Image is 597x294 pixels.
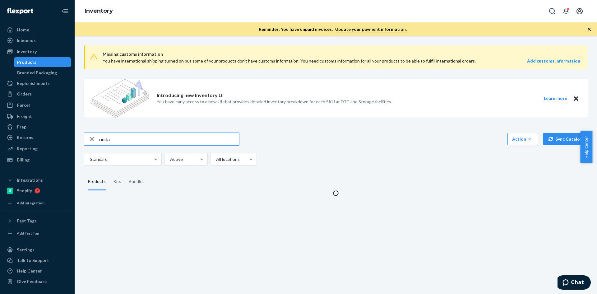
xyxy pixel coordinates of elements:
strong: Add customs information [527,58,580,63]
div: You have international shipping turned on but some of your products don’t have customs informatio... [103,58,485,64]
button: Close Navigation [58,5,71,17]
div: Give Feedback [17,278,47,285]
p: Reminder: You have unpaid invoices. [259,26,407,32]
div: Talk to Support [17,257,49,264]
div: Help Center [17,268,42,274]
button: Fast Tags [4,216,71,226]
div: Branded Packaging [17,70,57,76]
button: Talk to Support [4,255,71,265]
a: Update your payment information. [335,26,407,32]
a: Inventory [85,7,113,14]
div: Prep [17,124,26,130]
div: Bundles [129,173,145,190]
div: Shopify [17,188,32,194]
div: Action [512,136,534,142]
div: Home [17,27,29,33]
iframe: Opens a widget where you can chat to one of our agents [558,275,591,291]
div: Reporting [17,146,38,152]
span: Missing customs information [103,50,580,58]
a: Add Integration [4,198,71,208]
input: Active [169,156,170,162]
button: Give Feedback [4,277,71,287]
ol: breadcrumbs [80,2,118,20]
div: Products [88,173,106,190]
p: You have early access to a new UI that provides detailed inventory breakdown for each SKU at DTC ... [157,99,392,105]
a: Shopify [4,186,71,196]
img: new-reports-banner-icon.82668bd98b6a51aee86340f2a7b77ae3.png [91,79,149,118]
div: Kits [113,173,121,190]
a: Inventory [4,47,71,57]
div: Inbounds [17,37,36,44]
button: Open Search Box [546,5,558,17]
img: Flexport logo [7,8,33,14]
div: Fast Tags [17,218,37,224]
a: Orders [4,89,71,99]
a: Returns [4,133,71,142]
div: Orders [17,91,32,97]
a: Help Center [4,266,71,276]
input: All locations [215,156,216,162]
div: Parcel [17,102,30,108]
p: Introducing new Inventory UI [157,92,224,99]
input: Search inventory by name or sku [99,133,239,145]
div: Settings [17,247,35,253]
a: Settings [4,245,71,255]
div: Add Integration [17,200,44,206]
a: Freight [4,111,71,121]
input: Standard [89,156,90,162]
div: Inventory [17,49,37,55]
div: Replenishments [17,80,50,86]
div: Add Fast Tag [17,231,39,236]
button: Help Center [580,131,592,163]
button: Action [507,133,538,145]
button: Open notifications [560,5,572,17]
button: Integrations [4,175,71,185]
a: Products [14,57,71,67]
button: Open account menu [573,5,586,17]
a: Add customs information [527,58,580,64]
button: Sync Catalog [543,133,588,145]
div: Integrations [17,177,43,183]
a: Home [4,25,71,35]
a: Branded Packaging [14,68,71,78]
a: Parcel [4,100,71,110]
a: Add Fast Tag [4,228,71,238]
div: Products [17,59,36,65]
a: Prep [4,122,71,132]
a: Billing [4,155,71,165]
a: Replenishments [4,78,71,88]
button: Learn more [540,95,571,102]
div: Billing [17,157,30,163]
div: Returns [17,134,33,141]
a: Reporting [4,144,71,154]
div: Freight [17,113,32,119]
a: Inbounds [4,35,71,45]
button: Close [572,95,580,102]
